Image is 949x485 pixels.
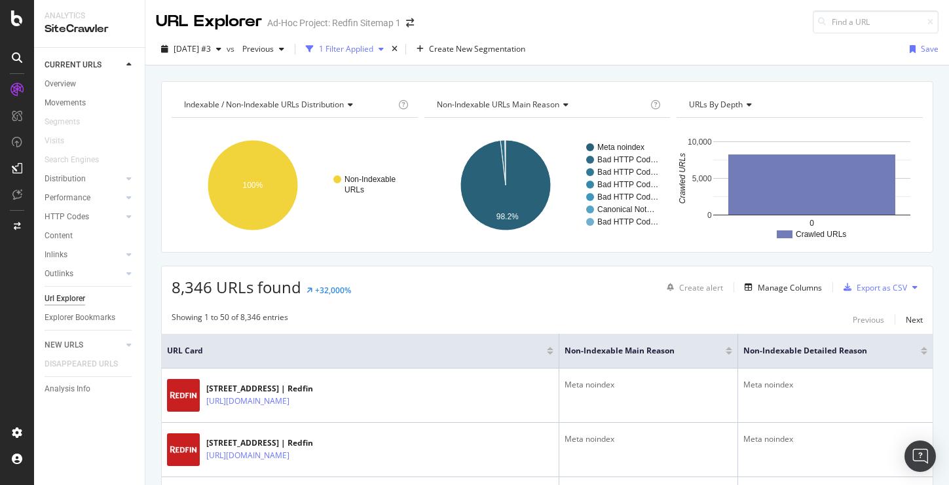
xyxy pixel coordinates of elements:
[809,219,814,228] text: 0
[45,77,76,91] div: Overview
[689,99,743,110] span: URLs by Depth
[45,172,122,186] a: Distribution
[661,277,723,298] button: Create alert
[227,43,237,54] span: vs
[424,128,671,242] svg: A chart.
[172,312,288,327] div: Showing 1 to 50 of 8,346 entries
[813,10,939,33] input: Find a URL
[181,94,396,115] h4: Indexable / Non-Indexable URLs Distribution
[45,172,86,186] div: Distribution
[857,282,907,293] div: Export as CSV
[167,379,200,412] img: main image
[45,134,77,148] a: Visits
[45,210,122,224] a: HTTP Codes
[565,433,732,445] div: Meta noindex
[743,379,927,391] div: Meta noindex
[597,205,654,214] text: Canonical Not…
[758,282,822,293] div: Manage Columns
[743,345,901,357] span: Non-Indexable Detailed Reason
[45,267,122,281] a: Outlinks
[686,94,911,115] h4: URLs by Depth
[45,22,134,37] div: SiteCrawler
[565,345,706,357] span: Non-Indexable Main Reason
[45,382,90,396] div: Analysis Info
[45,311,136,325] a: Explorer Bookmarks
[45,382,136,396] a: Analysis Info
[206,437,318,449] div: [STREET_ADDRESS] | Redfin
[739,279,822,295] button: Manage Columns
[237,43,274,54] span: Previous
[565,379,732,391] div: Meta noindex
[921,43,939,54] div: Save
[45,292,85,306] div: Url Explorer
[677,128,923,242] svg: A chart.
[906,312,923,327] button: Next
[45,96,86,110] div: Movements
[45,267,73,281] div: Outlinks
[597,217,658,226] text: Bad HTTP Cod…
[45,96,136,110] a: Movements
[45,58,102,72] div: CURRENT URLS
[167,433,200,466] img: main image
[45,338,83,352] div: NEW URLS
[267,16,401,29] div: Ad-Hoc Project: Redfin Sitemap 1
[45,10,134,22] div: Analytics
[45,311,115,325] div: Explorer Bookmarks
[429,43,525,54] span: Create New Segmentation
[437,99,559,110] span: Non-Indexable URLs Main Reason
[344,185,364,194] text: URLs
[237,39,289,60] button: Previous
[597,180,658,189] text: Bad HTTP Cod…
[597,192,658,202] text: Bad HTTP Cod…
[853,312,884,327] button: Previous
[692,174,712,183] text: 5,000
[167,345,544,357] span: URL Card
[853,314,884,325] div: Previous
[678,153,687,204] text: Crawled URLs
[434,94,648,115] h4: Non-Indexable URLs Main Reason
[45,338,122,352] a: NEW URLS
[597,168,658,177] text: Bad HTTP Cod…
[45,115,93,129] a: Segments
[45,229,136,243] a: Content
[45,357,118,371] div: DISAPPEARED URLS
[796,230,846,239] text: Crawled URLs
[45,210,89,224] div: HTTP Codes
[45,357,131,371] a: DISAPPEARED URLS
[743,433,927,445] div: Meta noindex
[904,39,939,60] button: Save
[45,77,136,91] a: Overview
[45,115,80,129] div: Segments
[45,153,112,167] a: Search Engines
[172,128,418,242] svg: A chart.
[156,10,262,33] div: URL Explorer
[45,134,64,148] div: Visits
[904,440,936,472] div: Open Intercom Messenger
[45,229,73,243] div: Content
[156,39,227,60] button: [DATE] #3
[45,191,122,205] a: Performance
[206,395,289,408] a: [URL][DOMAIN_NAME]
[301,39,389,60] button: 1 Filter Applied
[206,449,289,462] a: [URL][DOMAIN_NAME]
[184,99,344,110] span: Indexable / Non-Indexable URLs distribution
[707,211,712,220] text: 0
[406,18,414,27] div: arrow-right-arrow-left
[679,282,723,293] div: Create alert
[45,292,136,306] a: Url Explorer
[906,314,923,325] div: Next
[45,58,122,72] a: CURRENT URLS
[45,248,122,262] a: Inlinks
[389,43,400,56] div: times
[172,276,301,298] span: 8,346 URLs found
[411,39,530,60] button: Create New Segmentation
[315,285,351,296] div: +32,000%
[688,137,712,147] text: 10,000
[174,43,211,54] span: 2025 Sep. 4th #3
[45,153,99,167] div: Search Engines
[496,212,518,221] text: 98.2%
[597,143,644,152] text: Meta noindex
